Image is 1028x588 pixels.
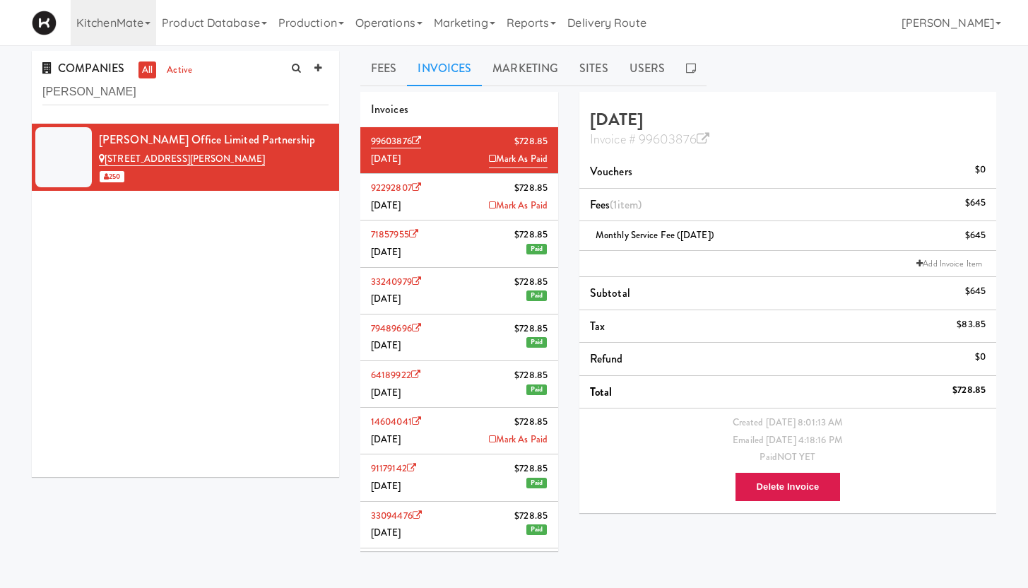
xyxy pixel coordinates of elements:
h4: [DATE] [590,110,986,148]
span: [DATE] [371,526,401,539]
li: 91179142$728.85[DATE]Paid [360,454,558,501]
span: Invoices [371,101,408,117]
span: Paid [526,384,547,395]
span: Refund [590,351,623,367]
div: $645 [965,283,986,300]
a: all [138,61,156,79]
div: $0 [975,161,986,179]
span: $728.85 [514,320,548,338]
a: 64189922 [371,368,420,382]
span: Paid [526,244,547,254]
span: Monthly Service Fee ([DATE]) [596,228,714,242]
span: [DATE] [371,433,401,446]
li: [PERSON_NAME] Office Limited Partnership[STREET_ADDRESS][PERSON_NAME] 250 [32,124,339,191]
span: $728.85 [514,133,548,151]
button: Delete Invoice [735,472,841,502]
a: Sites [569,51,619,86]
span: $728.85 [514,226,548,244]
div: $0 [975,348,986,366]
span: Paid [526,524,547,535]
li: 33094476$728.85[DATE]Paid [360,502,558,548]
a: [STREET_ADDRESS][PERSON_NAME] [99,152,265,166]
span: $728.85 [514,507,548,525]
div: [PERSON_NAME] Office Limited Partnership [99,129,329,151]
li: 71857955$728.85[DATE]Paid [360,220,558,267]
a: 99603876 [371,134,421,148]
span: Vouchers [590,163,632,180]
li: 64189922$728.85[DATE]Paid [360,361,558,408]
span: Subtotal [590,285,630,301]
span: Tax [590,318,605,334]
span: 250 [100,171,124,182]
span: $728.85 [514,460,548,478]
a: Users [619,51,676,86]
span: $728.85 [514,274,548,291]
a: Mark As Paid [489,151,548,169]
li: 33240979$728.85[DATE]Paid [360,268,558,314]
div: $83.85 [957,316,986,334]
li: 99603876$728.85[DATE]Mark As Paid [360,127,558,174]
span: [DATE] [371,479,401,493]
span: $728.85 [514,413,548,431]
div: Created [DATE] 8:01:13 AM [590,414,986,432]
li: Monthly Service Fee ([DATE])$645 [579,221,996,251]
div: Paid [590,449,986,466]
span: NOT YET [777,450,816,464]
a: 71857955 [371,228,418,241]
a: active [163,61,196,79]
span: [DATE] [371,199,401,212]
a: Add Invoice Item [913,257,986,271]
div: Emailed [DATE] 4:18:16 PM [590,432,986,449]
span: [DATE] [371,245,401,259]
span: [DATE] [371,292,401,305]
span: [DATE] [371,339,401,352]
span: COMPANIES [42,60,124,76]
span: [DATE] [371,386,401,399]
span: Paid [526,290,547,301]
a: 14604041 [371,415,421,428]
a: Mark As Paid [489,431,548,449]
span: Total [590,384,613,400]
a: 33240979 [371,275,421,288]
li: 92292807$728.85[DATE]Mark As Paid [360,174,558,220]
span: $728.85 [514,367,548,384]
a: 92292807 [371,181,421,194]
a: Fees [360,51,407,86]
div: $645 [965,227,986,245]
a: 79489696 [371,322,421,335]
a: 33094476 [371,509,422,522]
span: $728.85 [514,180,548,197]
span: Fees [590,196,642,213]
div: $728.85 [952,382,986,399]
a: Marketing [482,51,569,86]
div: $645 [965,194,986,212]
ng-pluralize: item [618,196,638,213]
a: Mark As Paid [489,197,548,215]
span: Paid [526,478,547,488]
img: Micromart [32,11,57,35]
span: (1 ) [610,196,642,213]
input: Search company [42,79,329,105]
a: Invoice # 99603876 [590,130,709,148]
span: [DATE] [371,152,401,165]
li: 79489696$728.85[DATE]Paid [360,314,558,361]
a: Invoices [407,51,482,86]
span: Paid [526,337,547,348]
li: 14604041$728.85[DATE]Mark As Paid [360,408,558,454]
a: 91179142 [371,461,416,475]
